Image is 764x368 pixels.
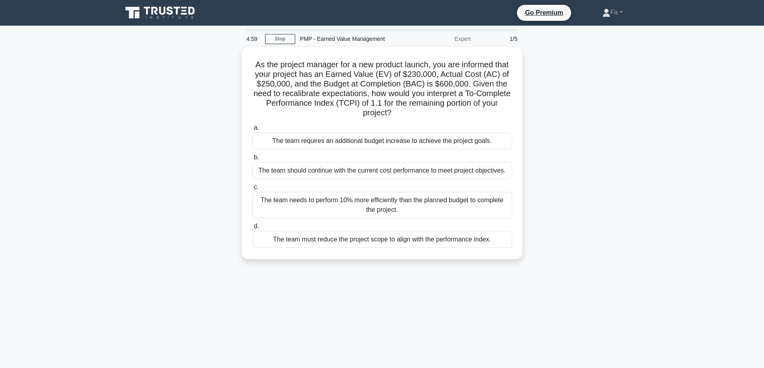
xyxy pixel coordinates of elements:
[254,124,259,131] span: a.
[254,223,259,229] span: d.
[242,31,265,47] div: 4:59
[295,31,405,47] div: PMP - Earned Value Management
[520,8,568,18] a: Go Premium
[405,31,476,47] div: Expert
[252,231,512,248] div: The team must reduce the project scope to align with the performance index.
[251,60,513,118] h5: As the project manager for a new product launch, you are informed that your project has an Earned...
[252,133,512,149] div: The team requires an additional budget increase to achieve the project goals.
[252,162,512,179] div: The team should continue with the current cost performance to meet project objectives.
[265,34,295,44] a: Stop
[254,183,259,190] span: c.
[476,31,523,47] div: 1/5
[252,192,512,218] div: The team needs to perform 10% more efficiently than the planned budget to complete the project.
[583,4,642,20] a: Fa
[254,154,259,161] span: b.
